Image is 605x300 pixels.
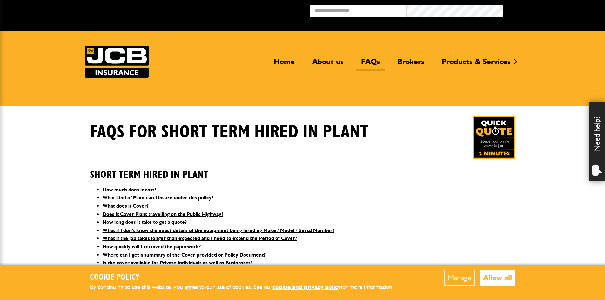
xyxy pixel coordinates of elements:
button: Manage [444,270,475,286]
button: Broker Login [503,5,600,15]
a: How long does it take to get a quote? [103,219,187,225]
a: Get your insurance quote in just 2-minutes [473,116,515,159]
img: Quick Quote [473,116,515,159]
p: By continuing to use this website, you agree to our use of cookies. See our for more information. [90,282,404,292]
a: JCB Insurance Services [85,46,149,78]
div: Need help? [589,102,605,181]
h2: Cookie Policy [90,273,404,283]
a: Home [269,57,299,71]
h1: FAQS for Short Term Hired In Plant [90,122,368,143]
a: What if I don’t know the exact details of the equipment being hired eg Make / Model / Serial Number? [103,227,334,233]
a: FAQs [356,57,385,71]
a: Where can I get a summary of the Cover provided or Policy Document? [103,252,266,258]
a: Brokers [393,57,429,71]
a: About us [307,57,348,71]
a: What if the job takes longer than expected and I need to extend the Period of Cover? [103,235,297,241]
a: What does it Cover? [103,203,149,209]
a: cookie and privacy policy [272,283,341,290]
img: JCB Insurance Services logo [85,46,149,78]
a: How quickly will I received the paperwork? [103,243,201,250]
button: Allow all [480,270,515,286]
a: How much does it cost? [103,187,156,193]
a: Is the cover available for Private Individuals as well as Businesses? [103,260,252,266]
a: What kind of Plant can I insure under this policy? [103,195,213,201]
a: Does it Cover Plant travelling on the Public Highway? [103,211,223,217]
a: Products & Services [437,57,515,71]
h2: Short Term Hired In Plant [90,159,515,181]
